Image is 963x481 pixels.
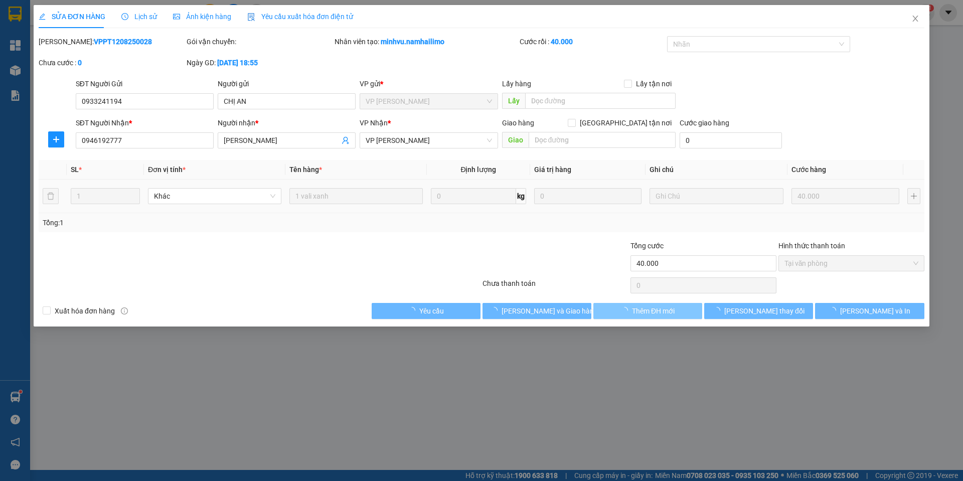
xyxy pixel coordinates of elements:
[516,188,526,204] span: kg
[791,166,826,174] span: Cước hàng
[121,13,157,21] span: Lịch sử
[481,278,629,295] div: Chưa thanh toán
[551,38,573,46] b: 40.000
[593,303,702,319] button: Thêm ĐH mới
[289,188,423,204] input: VD: Bàn, Ghế
[39,57,185,68] div: Chưa cước :
[502,93,525,109] span: Lấy
[217,59,258,67] b: [DATE] 18:55
[43,217,372,228] div: Tổng: 1
[632,78,676,89] span: Lấy tận nơi
[680,119,729,127] label: Cước giao hàng
[366,94,492,109] span: VP Phan Thiết
[43,188,59,204] button: delete
[483,303,591,319] button: [PERSON_NAME] và Giao hàng
[646,160,787,180] th: Ghi chú
[173,13,180,20] span: picture
[907,188,920,204] button: plus
[96,33,177,57] div: YẾN HOA PHƯỢNG
[218,78,356,89] div: Người gửi
[901,5,929,33] button: Close
[39,36,185,47] div: [PERSON_NAME]:
[381,38,444,46] b: minhvu.namhailimo
[121,13,128,20] span: clock-circle
[525,93,676,109] input: Dọc đường
[791,188,899,204] input: 0
[680,132,782,148] input: Cước giao hàng
[247,13,353,21] span: Yêu cầu xuất hóa đơn điện tử
[9,45,89,59] div: 0932101483
[76,117,214,128] div: SĐT Người Nhận
[39,13,46,20] span: edit
[778,242,845,250] label: Hình thức thanh toán
[78,59,82,67] b: 0
[48,131,64,147] button: plus
[461,166,497,174] span: Định lượng
[71,166,79,174] span: SL
[491,307,502,314] span: loading
[502,119,534,127] span: Giao hàng
[630,242,664,250] span: Tổng cước
[713,307,724,314] span: loading
[9,33,89,45] div: yến
[9,10,24,20] span: Gửi:
[187,57,333,68] div: Ngày GD:
[218,117,356,128] div: Người nhận
[366,133,492,148] span: VP Phạm Ngũ Lão
[187,36,333,47] div: Gói vận chuyển:
[784,256,918,271] span: Tại văn phòng
[650,188,783,204] input: Ghi Chú
[911,15,919,23] span: close
[121,307,128,314] span: info-circle
[49,135,64,143] span: plus
[534,166,571,174] span: Giá trị hàng
[372,303,480,319] button: Yêu cầu
[342,136,350,144] span: user-add
[816,303,924,319] button: [PERSON_NAME] và In
[419,305,444,316] span: Yêu cầu
[154,189,275,204] span: Khác
[534,188,642,204] input: 0
[502,305,598,316] span: [PERSON_NAME] và Giao hàng
[76,78,214,89] div: SĐT Người Gửi
[829,307,840,314] span: loading
[529,132,676,148] input: Dọc đường
[360,119,388,127] span: VP Nhận
[360,78,498,89] div: VP gửi
[632,305,675,316] span: Thêm ĐH mới
[96,10,120,20] span: Nhận:
[621,307,632,314] span: loading
[704,303,813,319] button: [PERSON_NAME] thay đổi
[576,117,676,128] span: [GEOGRAPHIC_DATA] tận nơi
[51,305,119,316] span: Xuất hóa đơn hàng
[335,36,518,47] div: Nhân viên tạo:
[408,307,419,314] span: loading
[502,132,529,148] span: Giao
[840,305,910,316] span: [PERSON_NAME] và In
[148,166,186,174] span: Đơn vị tính
[39,13,105,21] span: SỬA ĐƠN HÀNG
[96,57,177,71] div: 0978544351
[94,38,152,46] b: VPPT1208250028
[247,13,255,21] img: icon
[289,166,322,174] span: Tên hàng
[9,9,89,33] div: VP [PERSON_NAME]
[96,9,177,33] div: VP [PERSON_NAME]
[502,80,531,88] span: Lấy hàng
[173,13,231,21] span: Ảnh kiện hàng
[520,36,666,47] div: Cước rồi :
[724,305,805,316] span: [PERSON_NAME] thay đổi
